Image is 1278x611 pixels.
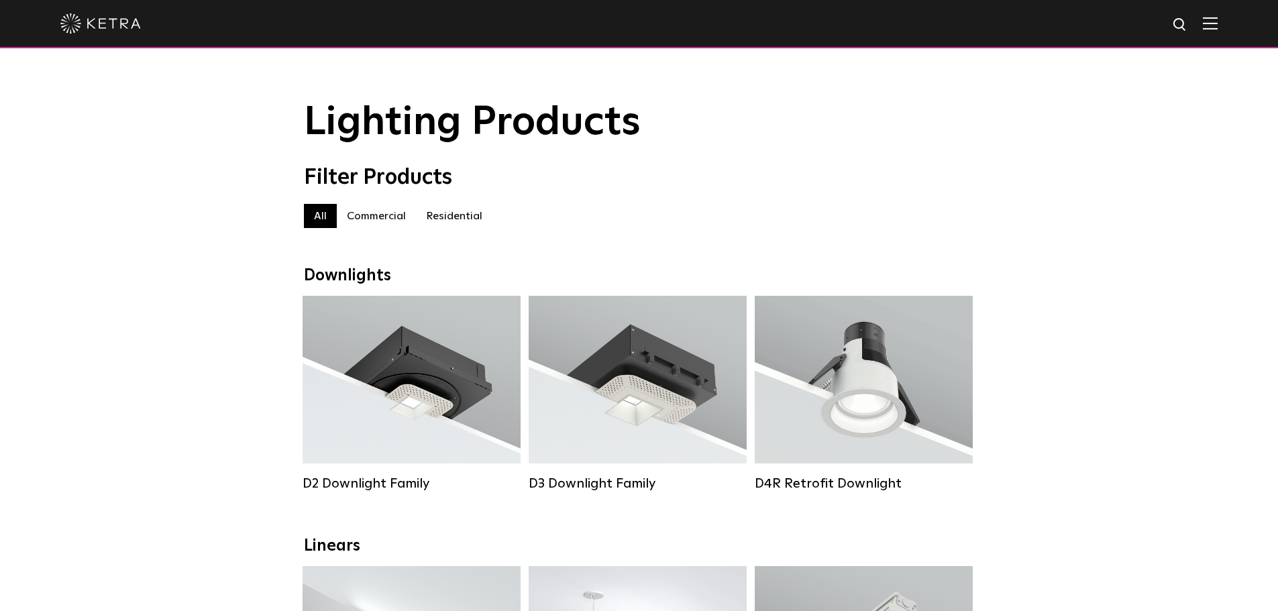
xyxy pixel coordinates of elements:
img: Hamburger%20Nav.svg [1203,17,1218,30]
label: Commercial [337,204,416,228]
label: Residential [416,204,492,228]
div: Filter Products [304,165,975,190]
span: Lighting Products [304,103,641,143]
a: D3 Downlight Family Lumen Output:700 / 900 / 1100Colors:White / Black / Silver / Bronze / Paintab... [529,296,747,492]
div: D4R Retrofit Downlight [755,476,973,492]
div: D3 Downlight Family [529,476,747,492]
div: Linears [304,537,975,556]
a: D4R Retrofit Downlight Lumen Output:800Colors:White / BlackBeam Angles:15° / 25° / 40° / 60°Watta... [755,296,973,492]
label: All [304,204,337,228]
div: D2 Downlight Family [303,476,521,492]
div: Downlights [304,266,975,286]
a: D2 Downlight Family Lumen Output:1200Colors:White / Black / Gloss Black / Silver / Bronze / Silve... [303,296,521,492]
img: ketra-logo-2019-white [60,13,141,34]
img: search icon [1172,17,1189,34]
